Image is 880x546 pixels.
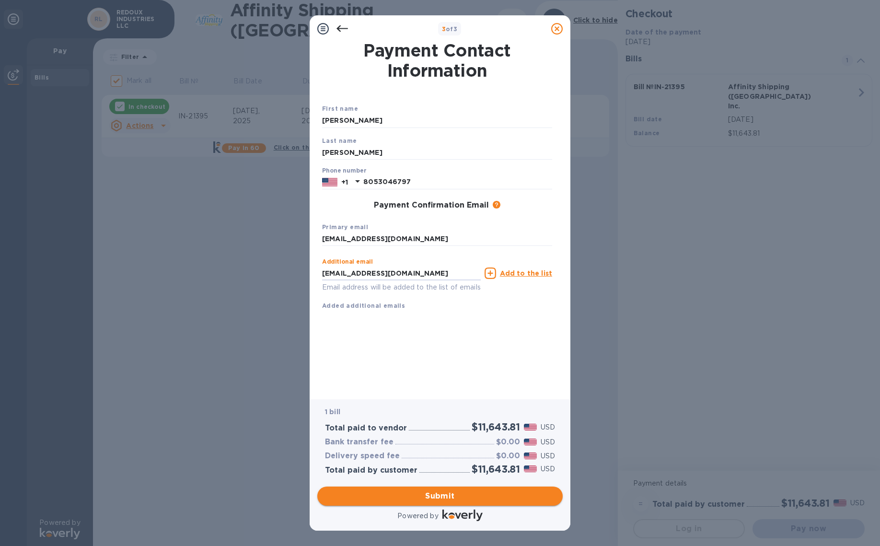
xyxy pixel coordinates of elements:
label: Phone number [322,168,366,174]
input: Enter your phone number [363,175,552,189]
img: USD [524,424,537,430]
p: Powered by [397,511,438,521]
p: +1 [341,177,348,187]
b: Primary email [322,223,368,231]
label: Additional email [322,259,373,265]
img: USD [524,465,537,472]
p: USD [541,437,555,447]
b: First name [322,105,358,112]
img: USD [524,439,537,445]
h3: $0.00 [496,438,520,447]
b: Last name [322,137,357,144]
span: 3 [442,25,446,33]
h3: Total paid by customer [325,466,417,475]
h3: Delivery speed fee [325,452,400,461]
img: Logo [442,510,483,521]
input: Enter your last name [322,145,552,160]
p: USD [541,422,555,432]
h2: $11,643.81 [472,421,520,433]
span: Submit [325,490,555,502]
input: Enter additional email [322,266,481,280]
input: Enter your first name [322,114,552,128]
h3: $0.00 [496,452,520,461]
h2: $11,643.81 [472,463,520,475]
p: USD [541,464,555,474]
h3: Payment Confirmation Email [374,201,489,210]
h1: Payment Contact Information [322,40,552,81]
img: USD [524,453,537,459]
b: 1 bill [325,408,340,416]
b: Added additional emails [322,302,405,309]
p: Email address will be added to the list of emails [322,282,481,293]
input: Enter your primary name [322,232,552,246]
u: Add to the list [500,269,552,277]
b: of 3 [442,25,458,33]
button: Submit [317,487,563,506]
p: USD [541,451,555,461]
h3: Bank transfer fee [325,438,394,447]
h3: Total paid to vendor [325,424,407,433]
img: US [322,177,337,187]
